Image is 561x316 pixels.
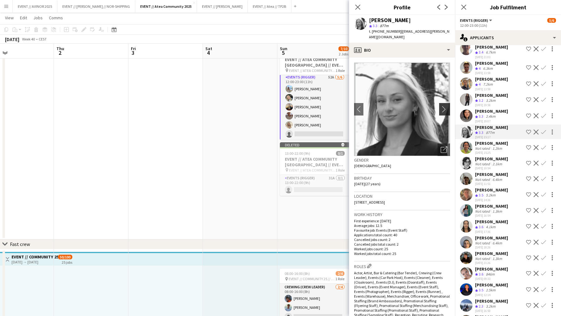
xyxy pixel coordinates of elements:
div: [PERSON_NAME] [475,298,508,304]
h3: Job Fulfilment [455,3,561,11]
span: 13:00-22:00 (9h) [285,151,310,156]
button: EVENT // [PERSON_NAME] [197,0,248,12]
div: CEST [39,37,47,41]
img: Crew avatar or photo [354,63,450,156]
div: [PERSON_NAME] [475,251,508,256]
span: 3.6 [479,224,483,229]
span: 5/6 [547,18,556,23]
h3: EVENT // COMMUNITY 25 // CREW LEDERE [12,254,58,260]
a: Edit [17,14,30,22]
h3: EVENT // ATEA COMMUNITY [GEOGRAPHIC_DATA] // EVENT CREW [280,57,350,68]
div: 4.1km [485,224,497,230]
span: Thu [56,46,64,51]
div: [PERSON_NAME] [475,187,508,193]
span: Events (Rigger) [460,18,488,23]
div: [DATE] 21:26 [475,261,508,265]
div: [DATE] 21:03 [475,55,524,59]
span: 2 [55,49,64,56]
span: 3.3 [479,130,483,135]
div: [PERSON_NAME] [475,266,508,272]
app-job-card: 12:00-23:00 (11h)5/6EVENT // ATEA COMMUNITY [GEOGRAPHIC_DATA] // EVENT CREW EVENT // ATEA COMMUNI... [280,48,350,140]
div: 1.3km [491,256,503,261]
div: 6.4km [491,177,503,182]
span: 2.3 [479,304,483,309]
div: [DATE] [5,36,19,42]
span: 4 [479,82,481,87]
p: Cancelled jobs total count: 2 [354,242,450,247]
div: [PERSON_NAME] [475,125,508,130]
span: Comms [49,15,63,21]
div: [PERSON_NAME] [475,92,508,98]
div: [DATE] 16:50 [475,309,508,313]
div: 6.3km [482,66,494,71]
span: 3.5 [479,288,483,292]
span: 7/10 [338,46,349,51]
h3: Work history [354,212,450,217]
div: [PERSON_NAME] [475,172,508,177]
app-card-role: Events (Rigger)31A0/113:00-22:00 (9h) [280,175,350,196]
button: EVENT // AVINOR 2025 [13,0,57,12]
div: [DATE] 15:25 [475,151,508,155]
span: 877m [379,23,390,28]
span: Edit [20,15,27,21]
div: 5.2km [485,193,497,198]
div: Not rated [475,177,491,182]
h3: Profile [349,3,455,11]
span: 3 [130,49,136,56]
button: EVENT // Atea Community 2025 [135,0,197,12]
h3: Gender [354,157,450,163]
span: 3.5 [479,193,483,197]
div: [DATE] 14:36 [475,198,508,202]
div: 25 jobs [62,259,72,265]
div: [DATE] → [DATE] [12,260,58,264]
div: [DATE] 11:51 [475,182,508,186]
span: 1 Role [336,68,345,73]
div: 3.2km [485,304,497,309]
div: 6.7km [485,50,497,55]
app-card-role: Events (Rigger)52A5/612:00-23:00 (11h)[PERSON_NAME][PERSON_NAME][PERSON_NAME][PERSON_NAME][PERSON... [280,73,350,141]
div: [PERSON_NAME] [475,219,508,224]
span: | [EMAIL_ADDRESS][PERSON_NAME][DOMAIN_NAME] [369,29,449,39]
p: Applications total count: 40 [354,233,450,237]
div: [PERSON_NAME] [475,76,508,82]
h3: Birthday [354,175,450,181]
div: [PERSON_NAME] [475,203,508,209]
span: Sun [280,46,287,51]
div: [PERSON_NAME] [475,282,508,288]
div: 6.4km [491,241,503,245]
div: 877m [485,130,496,135]
div: 7.2km [482,82,494,87]
div: Bio [349,43,455,58]
div: [DATE] 15:17 [475,135,508,139]
div: 2.4km [485,114,497,119]
span: [DATE] (27 years) [354,182,381,186]
span: 3.4 [479,50,483,54]
p: Cancelled jobs count: 2 [354,237,450,242]
span: Jobs [33,15,43,21]
span: 08:00-16:00 (8h) [285,271,310,276]
button: Events (Rigger) [460,18,493,23]
div: [DATE] 18:26 [475,245,508,249]
div: [DATE] 19:07 [475,119,508,123]
div: [PERSON_NAME] [475,108,508,114]
span: 50/100 [58,255,72,259]
span: 5 [279,49,287,56]
div: Deleted 13:00-22:00 (9h)0/1EVENT // ATEA COMMUNITY [GEOGRAPHIC_DATA] // EVENT CREW EVENT // ATEA ... [280,142,350,196]
button: EVENT // Atea // TP2B [248,0,291,12]
div: [DATE] 12:14 [475,293,508,297]
span: 3.3 [479,114,483,119]
p: Worked jobs total count: 25 [354,251,450,256]
div: [DATE] 10:54 [475,166,508,170]
div: [DATE] 13:59 [475,71,508,75]
div: 1.2km [491,146,503,151]
span: 3.3 [373,23,377,28]
div: Not rated [475,162,491,166]
div: 2.5km [485,288,497,293]
span: [STREET_ADDRESS] [354,200,385,205]
div: Not rated [475,146,491,151]
div: [DATE] 09:33 [475,277,508,281]
span: EVENT // ATEA COMMUNITY [GEOGRAPHIC_DATA] // EVENT CREW [289,68,336,73]
div: 12:00-23:00 (11h) [460,23,556,28]
span: 3.6 [479,272,483,276]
